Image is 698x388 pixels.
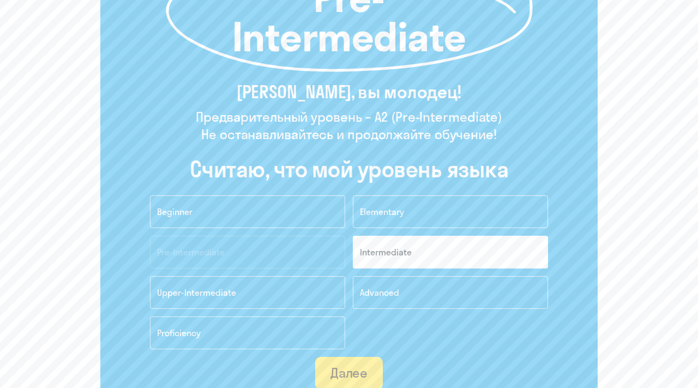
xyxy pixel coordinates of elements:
span: Advanced [360,287,399,298]
span: Proficiency [157,327,201,338]
h4: Не останавливайтесь и продолжайте обучение! [196,126,502,143]
button: Proficiency [150,317,345,349]
span: Upper-Intermediate [157,287,236,298]
h4: Предварительный уровень – A2 (Pre-Intermediate) [196,108,502,126]
span: Elementary [360,206,404,217]
span: Beginner [157,206,192,217]
button: Advanced [353,276,548,309]
button: Upper-Intermediate [150,276,345,309]
div: Далее [330,364,368,381]
h2: Cчитаю, что мой уровень языка [190,156,509,182]
h3: [PERSON_NAME], вы молодец! [196,81,502,103]
button: Elementary [353,195,548,228]
button: Beginner [150,195,345,228]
